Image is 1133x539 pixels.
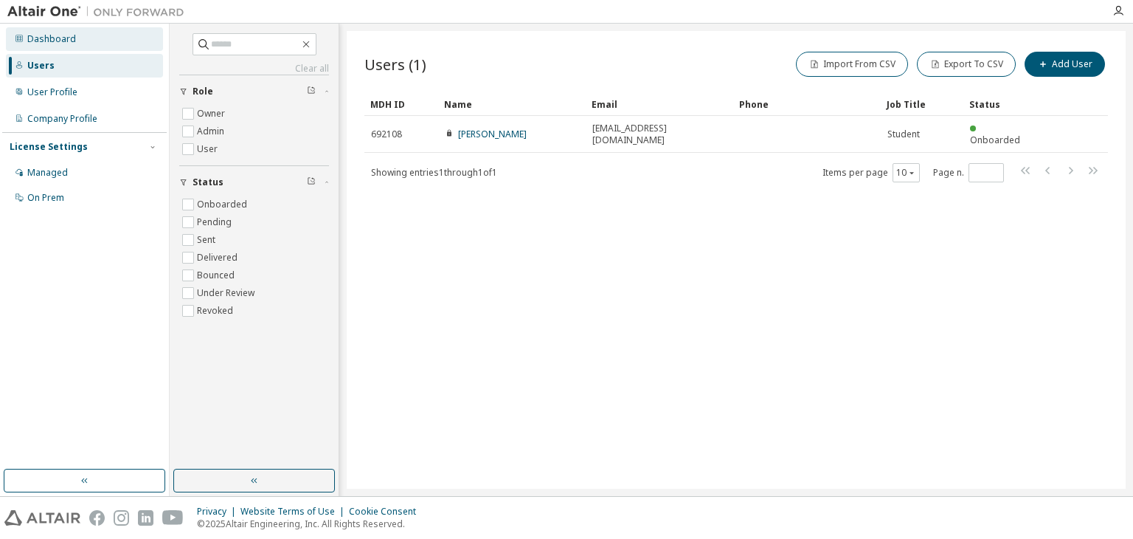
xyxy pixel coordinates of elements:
[307,86,316,97] span: Clear filter
[162,510,184,526] img: youtube.svg
[197,140,221,158] label: User
[917,52,1016,77] button: Export To CSV
[822,163,920,182] span: Items per page
[458,128,527,140] a: [PERSON_NAME]
[197,196,250,213] label: Onboarded
[27,192,64,204] div: On Prem
[197,518,425,530] p: © 2025 Altair Engineering, Inc. All Rights Reserved.
[307,176,316,188] span: Clear filter
[179,63,329,75] a: Clear all
[970,134,1020,146] span: Onboarded
[197,267,238,284] label: Bounced
[349,506,425,518] div: Cookie Consent
[370,92,432,116] div: MDH ID
[27,86,77,98] div: User Profile
[197,506,240,518] div: Privacy
[371,166,497,179] span: Showing entries 1 through 1 of 1
[796,52,908,77] button: Import From CSV
[197,123,227,140] label: Admin
[4,510,80,526] img: altair_logo.svg
[240,506,349,518] div: Website Terms of Use
[444,92,580,116] div: Name
[739,92,875,116] div: Phone
[27,113,97,125] div: Company Profile
[193,86,213,97] span: Role
[193,176,224,188] span: Status
[179,166,329,199] button: Status
[197,213,235,231] label: Pending
[197,105,228,123] label: Owner
[138,510,153,526] img: linkedin.svg
[197,302,236,320] label: Revoked
[933,163,1004,182] span: Page n.
[114,510,129,526] img: instagram.svg
[1025,52,1105,77] button: Add User
[592,123,727,146] span: [EMAIL_ADDRESS][DOMAIN_NAME]
[592,92,727,116] div: Email
[887,92,957,116] div: Job Title
[27,33,76,45] div: Dashboard
[887,128,920,140] span: Student
[89,510,105,526] img: facebook.svg
[197,249,240,267] label: Delivered
[179,75,329,108] button: Role
[969,92,1031,116] div: Status
[197,284,257,302] label: Under Review
[27,60,55,72] div: Users
[10,141,88,153] div: License Settings
[896,167,916,179] button: 10
[364,54,426,75] span: Users (1)
[197,231,218,249] label: Sent
[27,167,68,179] div: Managed
[7,4,192,19] img: Altair One
[371,128,402,140] span: 692108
